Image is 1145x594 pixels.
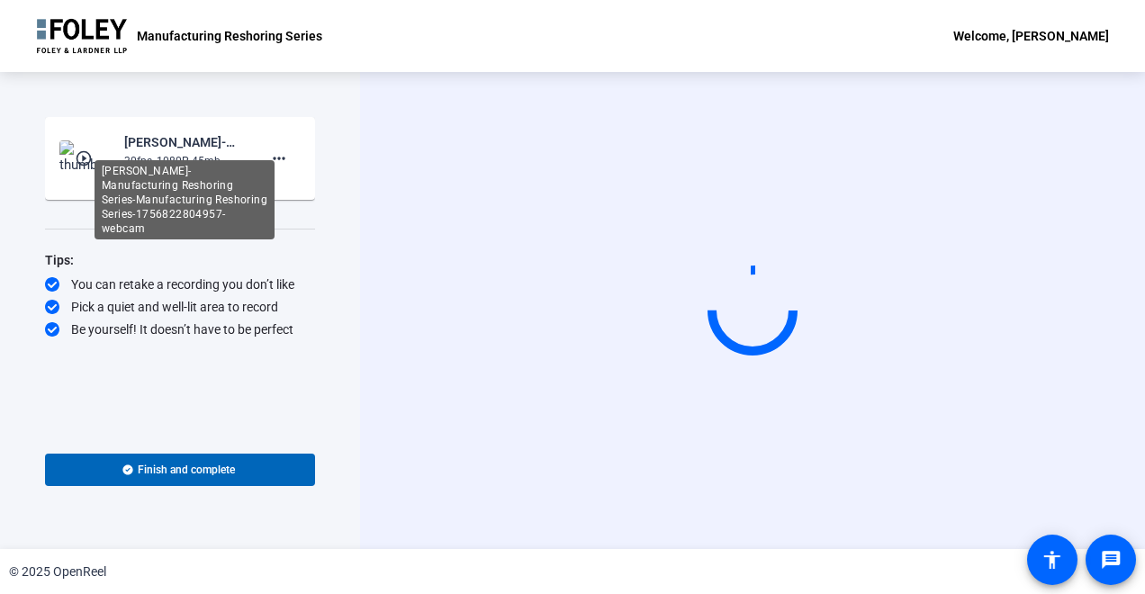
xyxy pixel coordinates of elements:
[75,149,96,167] mat-icon: play_circle_outline
[1041,549,1063,571] mat-icon: accessibility
[59,140,113,176] img: thumb-nail
[124,131,245,153] div: [PERSON_NAME]-Manufacturing Reshoring Series-Manufacturing Reshoring Series-1756822804957-webcam
[45,298,315,316] div: Pick a quiet and well-lit area to record
[45,249,315,271] div: Tips:
[95,160,275,239] div: [PERSON_NAME]-Manufacturing Reshoring Series-Manufacturing Reshoring Series-1756822804957-webcam
[268,148,290,169] mat-icon: more_horiz
[36,18,128,54] img: OpenReel logo
[1100,549,1122,571] mat-icon: message
[138,463,235,477] span: Finish and complete
[45,275,315,293] div: You can retake a recording you don’t like
[953,25,1109,47] div: Welcome, [PERSON_NAME]
[137,25,322,47] p: Manufacturing Reshoring Series
[45,320,315,338] div: Be yourself! It doesn’t have to be perfect
[9,562,106,581] div: © 2025 OpenReel
[45,454,315,486] button: Finish and complete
